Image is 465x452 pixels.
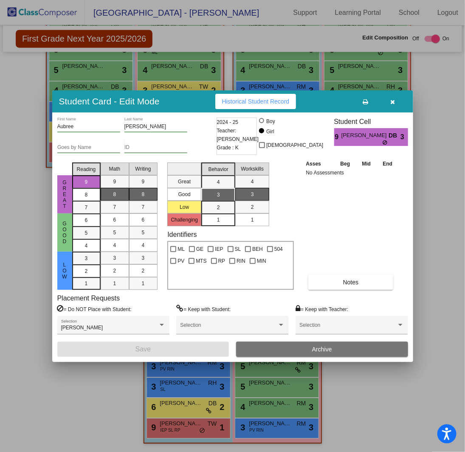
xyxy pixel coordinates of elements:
span: 1 [217,216,220,224]
span: 5 [113,229,116,236]
span: 3 [113,254,116,262]
span: 8 [113,191,116,198]
span: 4 [217,178,220,186]
span: 1 [142,280,145,287]
label: = Keep with Student: [176,305,231,313]
span: MTS [196,256,206,266]
th: Mid [356,159,377,168]
span: Great [61,180,68,209]
span: GE [196,244,203,254]
button: Archive [236,342,408,357]
span: 3 [85,255,88,262]
button: Notes [308,275,394,290]
span: Math [109,165,121,173]
span: 7 [142,203,145,211]
span: Reading [77,166,96,173]
span: 2024 - 25 [217,118,239,126]
label: Identifiers [167,230,197,239]
span: SL [235,244,241,254]
span: 9 [334,132,341,142]
span: MIN [257,256,266,266]
div: Girl [266,128,274,135]
span: ML [178,244,185,254]
span: 7 [113,203,116,211]
span: Grade : K [217,143,239,152]
span: 9 [142,178,145,185]
span: [PERSON_NAME] [61,325,103,331]
span: 4 [85,242,88,250]
span: 7 [85,204,88,211]
span: Behavior [209,166,228,173]
span: 1 [113,280,116,287]
span: 4 [113,241,116,249]
input: goes by name [57,145,120,151]
span: [PERSON_NAME] [341,131,389,140]
span: 9 [113,178,116,185]
span: RP [218,256,225,266]
span: 504 [274,244,283,254]
span: [DEMOGRAPHIC_DATA] [266,140,323,150]
span: Save [135,345,151,353]
span: BEH [252,244,263,254]
span: 6 [113,216,116,224]
span: 1 [251,216,254,224]
span: 3 [217,191,220,199]
span: 9 [85,178,88,186]
button: Historical Student Record [215,94,296,109]
th: End [377,159,399,168]
span: Teacher: [PERSON_NAME] [217,126,259,143]
th: Asses [304,159,335,168]
span: 2 [113,267,116,275]
span: 3 [251,191,254,198]
span: Low [61,262,68,280]
span: 2 [251,203,254,211]
span: 5 [142,229,145,236]
label: = Do NOT Place with Student: [57,305,132,313]
span: 8 [85,191,88,199]
label: Placement Requests [57,294,120,302]
span: Writing [135,165,151,173]
span: Workskills [241,165,264,173]
span: 6 [85,216,88,224]
h3: Student Card - Edit Mode [59,96,160,107]
span: 2 [85,267,88,275]
span: 3 [142,254,145,262]
div: Boy [266,118,275,125]
span: 4 [142,241,145,249]
span: 4 [251,178,254,185]
span: RIN [237,256,245,266]
span: Notes [343,279,359,286]
span: 5 [85,229,88,237]
h3: Student Cell [334,118,408,126]
td: No Assessments [304,168,399,177]
span: 2 [217,204,220,211]
span: Historical Student Record [222,98,290,105]
span: 1 [85,280,88,287]
span: PV [178,256,184,266]
span: Archive [312,346,332,353]
span: 8 [142,191,145,198]
span: DB [389,131,400,140]
span: 2 [142,267,145,275]
span: Good [61,221,68,244]
span: 3 [400,132,408,142]
span: 6 [142,216,145,224]
button: Save [57,342,229,357]
label: = Keep with Teacher: [296,305,348,313]
th: Beg [334,159,356,168]
span: IEP [215,244,223,254]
